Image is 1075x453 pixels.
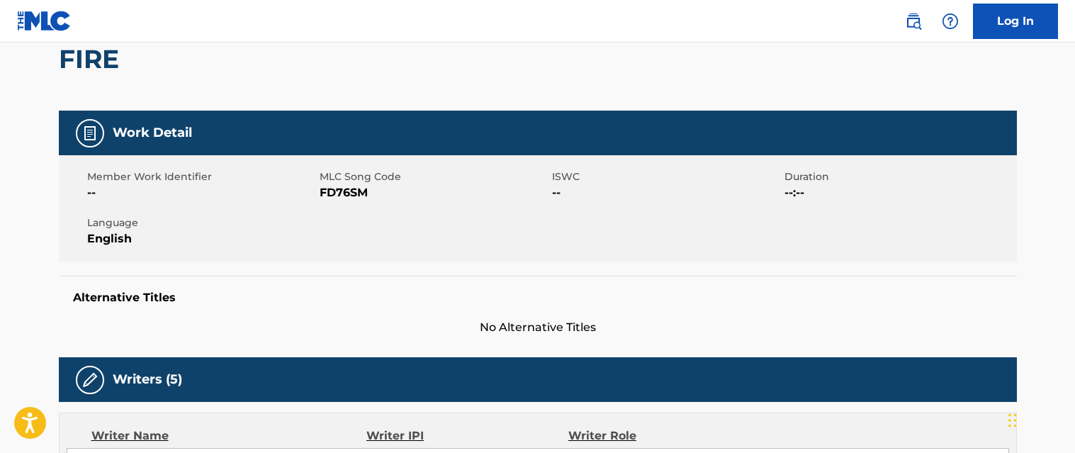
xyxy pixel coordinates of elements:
span: -- [552,184,781,201]
img: Writers [81,371,99,388]
div: Writer IPI [366,427,568,444]
span: -- [87,184,316,201]
a: Public Search [899,7,928,35]
span: --:-- [784,184,1013,201]
h5: Writers (5) [113,371,182,388]
h5: Work Detail [113,125,192,141]
span: FD76SM [320,184,548,201]
div: Writer Name [91,427,367,444]
span: Language [87,216,316,230]
h5: Alternative Titles [73,291,1003,305]
div: Writer Role [568,427,752,444]
span: Duration [784,169,1013,184]
span: English [87,230,316,247]
div: Drag [1008,399,1017,442]
img: Work Detail [81,125,99,142]
span: ISWC [552,169,781,184]
img: help [942,13,959,30]
img: search [905,13,922,30]
h2: FIRE [59,43,126,75]
span: Member Work Identifier [87,169,316,184]
iframe: Chat Widget [1004,385,1075,453]
a: Log In [973,4,1058,39]
img: MLC Logo [17,11,72,31]
span: No Alternative Titles [59,319,1017,336]
div: Help [936,7,964,35]
span: MLC Song Code [320,169,548,184]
